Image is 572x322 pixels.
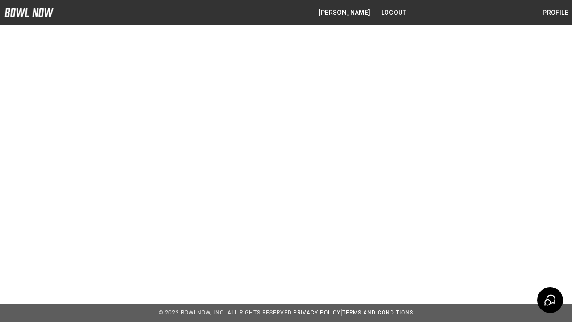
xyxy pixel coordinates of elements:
button: Profile [539,4,572,21]
img: logo [4,8,54,17]
a: Terms and Conditions [342,309,413,316]
a: Privacy Policy [293,309,341,316]
span: © 2022 BowlNow, Inc. All Rights Reserved. [159,309,293,316]
button: [PERSON_NAME] [315,4,374,21]
button: Logout [378,4,410,21]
